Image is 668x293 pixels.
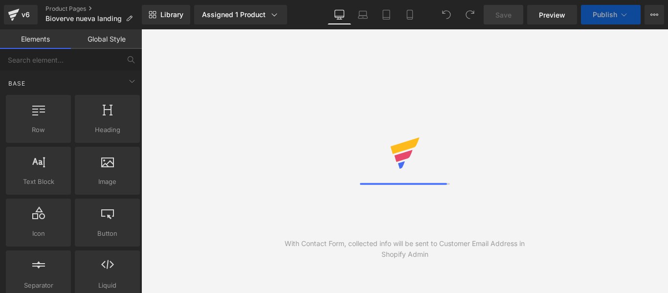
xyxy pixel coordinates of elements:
[398,5,422,24] a: Mobile
[4,5,38,24] a: v6
[460,5,480,24] button: Redo
[593,11,617,19] span: Publish
[78,125,137,135] span: Heading
[20,8,32,21] div: v6
[527,5,577,24] a: Preview
[495,10,512,20] span: Save
[273,238,536,260] div: With Contact Form, collected info will be sent to Customer Email Address in Shopify Admin
[78,177,137,187] span: Image
[142,5,190,24] a: New Library
[351,5,375,24] a: Laptop
[437,5,456,24] button: Undo
[375,5,398,24] a: Tablet
[328,5,351,24] a: Desktop
[202,10,279,20] div: Assigned 1 Product
[7,79,26,88] span: Base
[9,177,68,187] span: Text Block
[78,280,137,291] span: Liquid
[581,5,641,24] button: Publish
[539,10,565,20] span: Preview
[9,280,68,291] span: Separator
[45,15,122,23] span: Bioverve nueva landing
[9,228,68,239] span: Icon
[45,5,142,13] a: Product Pages
[78,228,137,239] span: Button
[9,125,68,135] span: Row
[160,10,183,19] span: Library
[71,29,142,49] a: Global Style
[645,5,664,24] button: More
